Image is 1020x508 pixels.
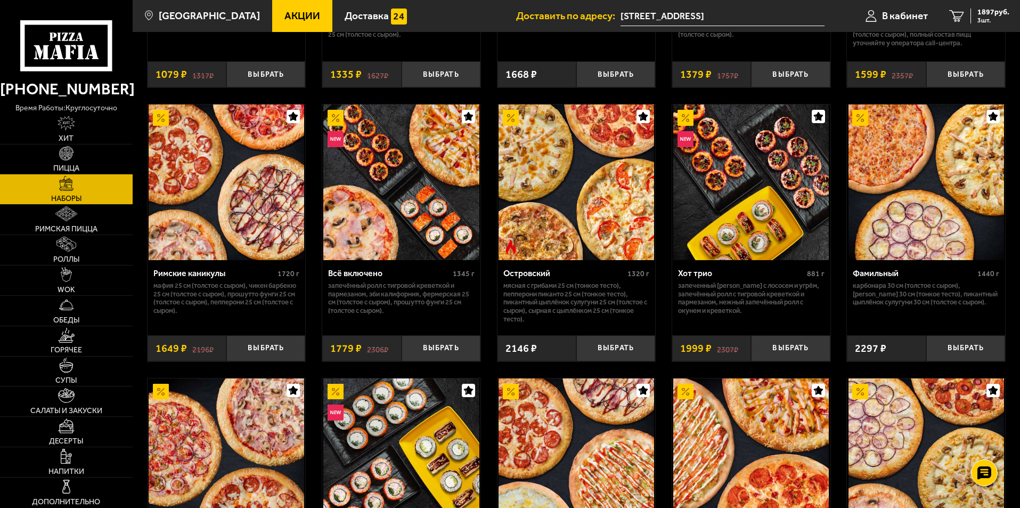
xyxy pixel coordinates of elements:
button: Выбрать [926,335,1005,361]
img: Акционный [328,384,344,400]
span: 1720 г [278,269,299,278]
img: Акционный [852,110,868,126]
a: АкционныйФамильный [847,104,1005,260]
span: Роллы [53,256,79,263]
span: 1649 ₽ [156,343,187,354]
div: Островский [503,268,625,278]
span: 1320 г [627,269,649,278]
div: Хот трио [678,268,804,278]
span: Десерты [49,438,83,445]
span: 1335 ₽ [330,69,362,80]
span: 2146 ₽ [505,343,537,354]
span: 2297 ₽ [855,343,886,354]
span: Доставить по адресу: [516,11,621,21]
span: 1345 г [453,269,475,278]
span: Римская пицца [35,225,97,233]
span: Наборы [51,195,81,203]
a: АкционныйОстрое блюдоОстровский [497,104,656,260]
a: АкционныйНовинкаВсё включено [322,104,480,260]
div: Фамильный [853,268,975,278]
img: Акционный [153,110,169,126]
span: Акции [284,11,320,21]
span: Напитки [48,468,84,475]
s: 1627 ₽ [367,69,388,80]
button: Выбрать [576,61,655,87]
span: 1668 ₽ [505,69,537,80]
img: Акционный [852,384,868,400]
img: Акционный [503,384,519,400]
span: Обеды [53,317,79,324]
span: Белградская улица, 6к2 [621,6,825,26]
span: Хит [59,135,74,142]
span: 1379 ₽ [680,69,712,80]
s: 1317 ₽ [192,69,214,80]
span: Дополнительно [32,498,100,506]
span: 1779 ₽ [330,343,362,354]
p: Запечённый ролл с тигровой креветкой и пармезаном, Эби Калифорния, Фермерская 25 см (толстое с сы... [328,281,475,316]
button: Выбрать [926,61,1005,87]
p: Мясная с грибами 25 см (тонкое тесто), Пепперони Пиканто 25 см (тонкое тесто), Пикантный цыплёнок... [503,281,650,324]
img: Хот трио [673,104,829,260]
s: 1757 ₽ [717,69,738,80]
button: Выбрать [226,61,305,87]
s: 2196 ₽ [192,343,214,354]
img: Новинка [328,131,344,147]
img: Острое блюдо [503,239,519,255]
img: Островский [499,104,654,260]
img: Всё включено [323,104,479,260]
span: WOK [58,286,75,294]
span: 1999 ₽ [680,343,712,354]
input: Ваш адрес доставки [621,6,825,26]
span: Супы [55,377,77,384]
img: Акционный [328,110,344,126]
img: Акционный [678,384,693,400]
span: Салаты и закуски [30,407,102,415]
span: 1897 руб. [977,9,1009,16]
span: В кабинет [882,11,928,21]
span: Доставка [345,11,389,21]
span: 1079 ₽ [156,69,187,80]
img: Фамильный [848,104,1004,260]
img: Акционный [153,384,169,400]
button: Выбрать [751,335,830,361]
img: Римские каникулы [149,104,304,260]
a: АкционныйНовинкаХот трио [672,104,830,260]
button: Выбрать [576,335,655,361]
p: Карбонара 30 см (толстое с сыром), [PERSON_NAME] 30 см (тонкое тесто), Пикантный цыплёнок сулугун... [853,281,999,307]
s: 2357 ₽ [892,69,913,80]
button: Выбрать [402,61,480,87]
button: Выбрать [226,335,305,361]
div: Всё включено [328,268,450,278]
span: 1599 ₽ [855,69,886,80]
span: Пицца [53,165,79,172]
s: 2307 ₽ [717,343,738,354]
p: Мафия 25 см (толстое с сыром), Чикен Барбекю 25 см (толстое с сыром), Прошутто Фунги 25 см (толст... [153,281,300,316]
span: 1440 г [977,269,999,278]
button: Выбрать [402,335,480,361]
img: Новинка [678,131,693,147]
span: Горячее [51,346,82,354]
img: Новинка [328,405,344,421]
img: 15daf4d41897b9f0e9f617042186c801.svg [391,9,407,25]
button: Выбрать [751,61,830,87]
span: [GEOGRAPHIC_DATA] [159,11,260,21]
s: 2306 ₽ [367,343,388,354]
img: Акционный [503,110,519,126]
p: Запеченный [PERSON_NAME] с лососем и угрём, Запечённый ролл с тигровой креветкой и пармезаном, Не... [678,281,825,316]
span: 881 г [807,269,825,278]
img: Акционный [678,110,693,126]
span: 3 шт. [977,17,1009,23]
a: АкционныйРимские каникулы [148,104,306,260]
div: Римские каникулы [153,268,275,278]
